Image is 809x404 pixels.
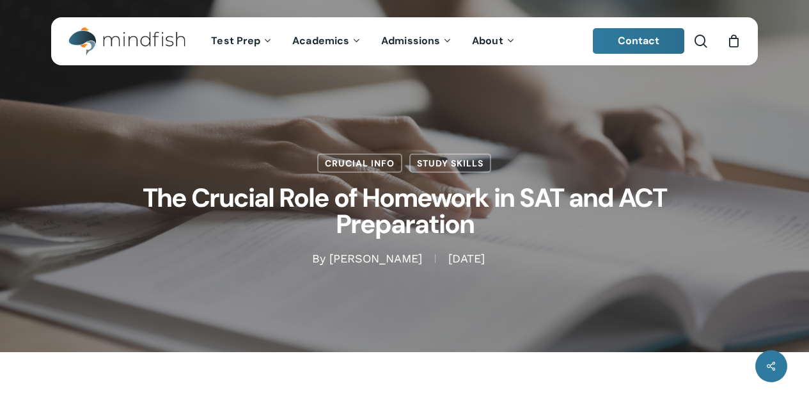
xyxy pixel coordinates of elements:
[283,36,372,47] a: Academics
[593,28,685,54] a: Contact
[85,173,725,251] h1: The Crucial Role of Homework in SAT and ACT Preparation
[435,254,498,263] span: [DATE]
[51,17,758,65] header: Main Menu
[317,154,402,173] a: Crucial Info
[201,36,283,47] a: Test Prep
[329,251,422,264] a: [PERSON_NAME]
[201,17,525,65] nav: Main Menu
[292,34,349,47] span: Academics
[462,36,526,47] a: About
[211,34,260,47] span: Test Prep
[409,154,491,173] a: Study Skills
[472,34,503,47] span: About
[618,34,660,47] span: Contact
[381,34,440,47] span: Admissions
[372,36,462,47] a: Admissions
[312,254,326,263] span: By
